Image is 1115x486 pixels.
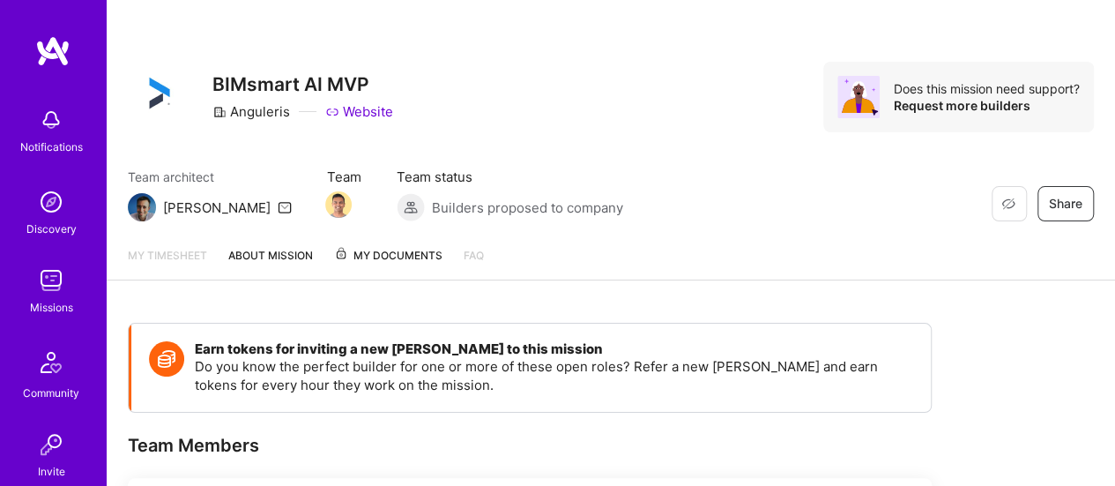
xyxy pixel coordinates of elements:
[128,246,207,280] a: My timesheet
[195,341,913,357] h4: Earn tokens for inviting a new [PERSON_NAME] to this mission
[228,246,313,280] a: About Mission
[397,168,623,186] span: Team status
[163,198,271,217] div: [PERSON_NAME]
[212,102,290,121] div: Anguleris
[128,168,292,186] span: Team architect
[128,434,932,457] div: Team Members
[325,191,352,218] img: Team Member Avatar
[1037,186,1094,221] button: Share
[334,246,442,280] a: My Documents
[128,62,191,125] img: Company Logo
[212,73,393,95] h3: BIMsmart AI MVP
[30,341,72,384] img: Community
[149,341,184,377] img: Token icon
[334,246,442,265] span: My Documents
[837,76,880,118] img: Avatar
[38,462,65,481] div: Invite
[1049,195,1082,213] span: Share
[30,298,73,317] div: Missions
[894,97,1080,114] div: Request more builders
[20,138,83,156] div: Notifications
[278,200,292,214] i: icon Mail
[432,198,623,217] span: Builders proposed to company
[23,384,79,402] div: Community
[894,80,1080,97] div: Does this mission need support?
[33,184,69,220] img: discovery
[1001,197,1015,211] i: icon EyeClosed
[33,427,69,462] img: Invite
[464,246,484,280] a: FAQ
[35,35,71,67] img: logo
[327,190,350,220] a: Team Member Avatar
[128,193,156,221] img: Team Architect
[327,168,361,186] span: Team
[325,102,393,121] a: Website
[33,102,69,138] img: bell
[26,220,77,238] div: Discovery
[195,357,913,394] p: Do you know the perfect builder for one or more of these open roles? Refer a new [PERSON_NAME] an...
[33,263,69,298] img: teamwork
[212,105,227,119] i: icon CompanyGray
[397,193,425,221] img: Builders proposed to company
